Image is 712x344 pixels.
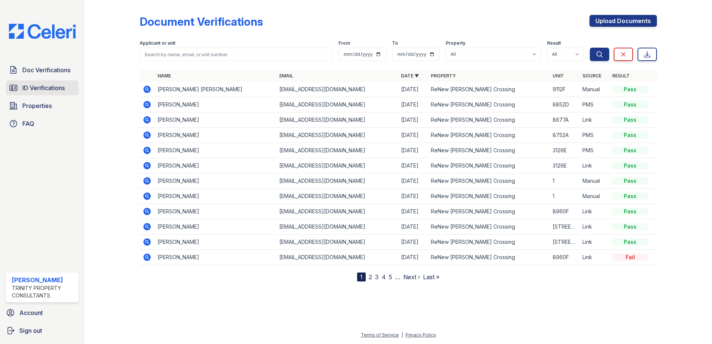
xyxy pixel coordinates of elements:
[398,143,428,158] td: [DATE]
[401,73,419,79] a: Date ▼
[612,238,648,246] div: Pass
[155,128,276,143] td: [PERSON_NAME]
[3,323,82,338] a: Sign out
[612,192,648,200] div: Pass
[155,158,276,173] td: [PERSON_NAME]
[579,97,609,112] td: PMS
[431,73,456,79] a: Property
[550,112,579,128] td: 8677A
[550,97,579,112] td: 8852D
[155,204,276,219] td: [PERSON_NAME]
[612,223,648,230] div: Pass
[398,97,428,112] td: [DATE]
[276,250,398,265] td: [EMAIL_ADDRESS][DOMAIN_NAME]
[369,273,372,281] a: 2
[398,204,428,219] td: [DATE]
[155,143,276,158] td: [PERSON_NAME]
[579,82,609,97] td: Manual
[398,112,428,128] td: [DATE]
[550,173,579,189] td: 1
[547,40,561,46] label: Result
[428,97,550,112] td: ReNew [PERSON_NAME] Crossing
[155,173,276,189] td: [PERSON_NAME]
[22,66,70,74] span: Doc Verifications
[276,112,398,128] td: [EMAIL_ADDRESS][DOMAIN_NAME]
[398,250,428,265] td: [DATE]
[22,83,65,92] span: ID Verifications
[276,204,398,219] td: [EMAIL_ADDRESS][DOMAIN_NAME]
[276,235,398,250] td: [EMAIL_ADDRESS][DOMAIN_NAME]
[276,173,398,189] td: [EMAIL_ADDRESS][DOMAIN_NAME]
[612,73,630,79] a: Result
[579,158,609,173] td: Link
[158,73,171,79] a: Name
[428,235,550,250] td: ReNew [PERSON_NAME] Crossing
[579,128,609,143] td: PMS
[395,273,400,281] span: …
[550,204,579,219] td: 8960F
[155,189,276,204] td: [PERSON_NAME]
[382,273,386,281] a: 4
[550,250,579,265] td: 8960F
[276,97,398,112] td: [EMAIL_ADDRESS][DOMAIN_NAME]
[612,208,648,215] div: Pass
[398,219,428,235] td: [DATE]
[550,158,579,173] td: 3126E
[19,308,43,317] span: Account
[553,73,564,79] a: Unit
[398,173,428,189] td: [DATE]
[550,143,579,158] td: 3126E
[579,173,609,189] td: Manual
[612,254,648,261] div: Fail
[423,273,439,281] a: Last »
[361,332,399,338] a: Terms of Service
[279,73,293,79] a: Email
[579,219,609,235] td: Link
[612,131,648,139] div: Pass
[579,189,609,204] td: Manual
[140,15,263,28] div: Document Verifications
[428,82,550,97] td: ReNew [PERSON_NAME] Crossing
[579,250,609,265] td: Link
[6,98,79,113] a: Properties
[579,143,609,158] td: PMS
[276,143,398,158] td: [EMAIL_ADDRESS][DOMAIN_NAME]
[12,284,76,299] div: Trinity Property Consultants
[428,128,550,143] td: ReNew [PERSON_NAME] Crossing
[550,128,579,143] td: 8752A
[357,273,366,281] div: 1
[155,250,276,265] td: [PERSON_NAME]
[406,332,436,338] a: Privacy Policy
[12,275,76,284] div: [PERSON_NAME]
[398,158,428,173] td: [DATE]
[276,128,398,143] td: [EMAIL_ADDRESS][DOMAIN_NAME]
[392,40,398,46] label: To
[612,162,648,169] div: Pass
[398,128,428,143] td: [DATE]
[140,40,175,46] label: Applicant or unit
[155,235,276,250] td: [PERSON_NAME]
[579,112,609,128] td: Link
[550,235,579,250] td: [STREET_ADDRESS]
[612,101,648,108] div: Pass
[550,189,579,204] td: 1
[446,40,465,46] label: Property
[428,250,550,265] td: ReNew [PERSON_NAME] Crossing
[389,273,392,281] a: 5
[428,158,550,173] td: ReNew [PERSON_NAME] Crossing
[398,82,428,97] td: [DATE]
[428,143,550,158] td: ReNew [PERSON_NAME] Crossing
[579,204,609,219] td: Link
[276,219,398,235] td: [EMAIL_ADDRESS][DOMAIN_NAME]
[612,177,648,185] div: Pass
[276,189,398,204] td: [EMAIL_ADDRESS][DOMAIN_NAME]
[589,15,657,27] a: Upload Documents
[155,97,276,112] td: [PERSON_NAME]
[401,332,403,338] div: |
[19,326,42,335] span: Sign out
[22,119,34,128] span: FAQ
[550,82,579,97] td: 9112F
[3,305,82,320] a: Account
[428,189,550,204] td: ReNew [PERSON_NAME] Crossing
